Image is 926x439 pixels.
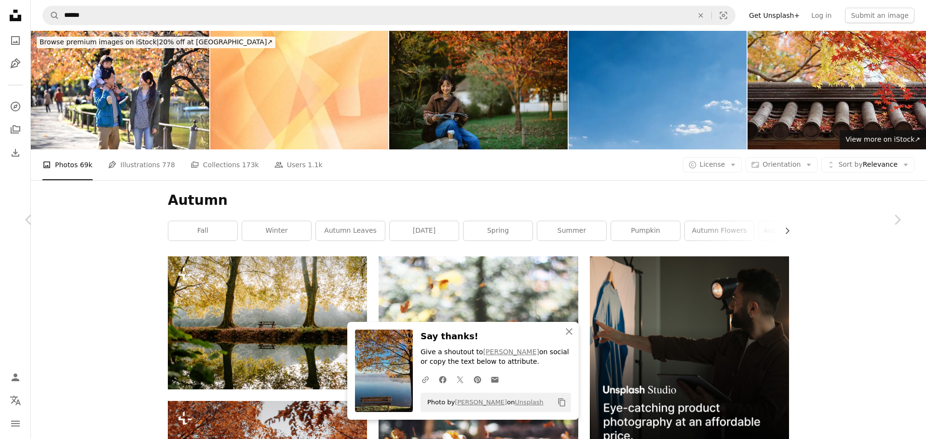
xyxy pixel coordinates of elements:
a: autumn flowers [685,221,754,240]
span: 173k [242,160,259,170]
a: [PERSON_NAME] [455,399,507,406]
button: Orientation [746,157,817,173]
a: Illustrations [6,54,25,73]
a: [DATE] [390,221,459,240]
a: Collections [6,120,25,139]
a: Share over email [486,370,504,389]
button: Visual search [712,6,735,25]
a: Browse premium images on iStock|20% off at [GEOGRAPHIC_DATA]↗ [31,31,281,54]
a: Unsplash [515,399,543,406]
a: winter [242,221,311,240]
img: Japanese Family Relaxing in Ueno Park, Tokyo [31,31,209,149]
a: autumn leaves [316,221,385,240]
a: Photos [6,31,25,50]
a: [PERSON_NAME] [483,348,539,356]
a: summer [537,221,606,240]
a: pumpkin [611,221,680,240]
h3: Say thanks! [421,330,571,344]
a: spring [463,221,532,240]
button: Search Unsplash [43,6,59,25]
span: Photo by on [422,395,544,410]
h1: Autumn [168,192,789,209]
span: Orientation [763,160,801,168]
span: 20% off at [GEOGRAPHIC_DATA] ↗ [40,38,272,46]
a: Share on Twitter [451,370,469,389]
span: Sort by [838,160,862,168]
button: License [683,157,742,173]
span: Browse premium images on iStock | [40,38,159,46]
button: Language [6,391,25,410]
a: Log in / Sign up [6,368,25,387]
a: Share on Pinterest [469,370,486,389]
a: Next [868,173,926,266]
a: Log in [805,8,837,23]
a: Explore [6,97,25,116]
img: a bench sitting in the middle of a forest next to a lake [168,256,367,389]
p: Give a shoutout to on social or copy the text below to attribute. [421,347,571,367]
button: Menu [6,414,25,433]
a: Collections 173k [191,149,259,180]
a: Download History [6,143,25,162]
span: Relevance [838,160,898,170]
img: Beauty of red maple leaves in spring and the roofs of old buildings in Japan. [748,31,926,149]
img: Reading and relaxing in Tokyo park [389,31,568,149]
span: View more on iStock ↗ [845,135,920,143]
span: 1.1k [308,160,322,170]
a: Illustrations 778 [108,149,175,180]
a: View more on iStock↗ [840,130,926,149]
a: autumn atmosphere [759,221,828,240]
a: Share on Facebook [434,370,451,389]
button: Sort byRelevance [821,157,914,173]
img: Blue sky background. [569,31,747,149]
a: fall [168,221,237,240]
span: License [700,160,725,168]
button: scroll list to the right [778,221,789,240]
a: a bench sitting in the middle of a forest next to a lake [168,319,367,327]
a: Get Unsplash+ [743,8,805,23]
form: Find visuals sitewide [42,6,735,25]
a: Users 1.1k [274,149,323,180]
button: Clear [690,6,711,25]
span: 778 [162,160,175,170]
img: Japanese orange paper texture. natural canvas abstract. geometric wave pattern. retro styled illu... [210,31,389,149]
button: Copy to clipboard [554,394,570,411]
button: Submit an image [845,8,914,23]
